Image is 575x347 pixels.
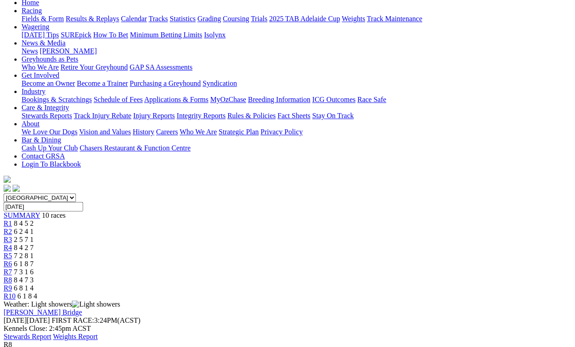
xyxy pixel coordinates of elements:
div: Greyhounds as Pets [22,63,571,71]
a: [PERSON_NAME] Bridge [4,308,82,316]
a: Isolynx [204,31,226,39]
a: MyOzChase [210,96,246,103]
a: Stewards Report [4,333,51,340]
a: SUMMARY [4,211,40,219]
a: Purchasing a Greyhound [130,79,201,87]
a: Racing [22,7,42,14]
img: Light showers [72,300,120,308]
a: Who We Are [22,63,59,71]
a: News [22,47,38,55]
span: 8 4 2 7 [14,244,34,251]
a: Trials [251,15,267,22]
a: R8 [4,276,12,284]
span: 8 4 7 3 [14,276,34,284]
a: Careers [156,128,178,136]
a: Wagering [22,23,49,31]
a: Chasers Restaurant & Function Centre [80,144,190,152]
a: GAP SA Assessments [130,63,193,71]
a: Retire Your Greyhound [61,63,128,71]
div: Get Involved [22,79,571,88]
a: Coursing [223,15,249,22]
a: Injury Reports [133,112,175,119]
div: About [22,128,571,136]
a: SUREpick [61,31,91,39]
a: R3 [4,236,12,243]
a: R4 [4,244,12,251]
a: Cash Up Your Club [22,144,78,152]
span: 6 2 4 1 [14,228,34,235]
a: Contact GRSA [22,152,65,160]
a: Stay On Track [312,112,354,119]
a: R10 [4,292,16,300]
a: Rules & Policies [227,112,276,119]
a: Grading [198,15,221,22]
a: Fields & Form [22,15,64,22]
a: Who We Are [180,128,217,136]
a: Strategic Plan [219,128,259,136]
a: Vision and Values [79,128,131,136]
a: R1 [4,220,12,227]
a: Bar & Dining [22,136,61,144]
a: Stewards Reports [22,112,72,119]
a: Minimum Betting Limits [130,31,202,39]
a: Industry [22,88,45,95]
a: Syndication [203,79,237,87]
a: Care & Integrity [22,104,69,111]
div: Bar & Dining [22,144,571,152]
a: R6 [4,260,12,268]
span: R5 [4,252,12,259]
a: R7 [4,268,12,276]
span: R9 [4,284,12,292]
div: Racing [22,15,571,23]
a: Weights [342,15,365,22]
a: Become an Owner [22,79,75,87]
a: Results & Replays [66,15,119,22]
a: Login To Blackbook [22,160,81,168]
input: Select date [4,202,83,211]
a: R2 [4,228,12,235]
a: Applications & Forms [144,96,208,103]
span: 6 8 1 4 [14,284,34,292]
div: News & Media [22,47,571,55]
img: facebook.svg [4,184,11,192]
span: [DATE] [4,316,50,324]
a: Fact Sheets [278,112,310,119]
a: 2025 TAB Adelaide Cup [269,15,340,22]
span: 7 3 1 6 [14,268,34,276]
a: Calendar [121,15,147,22]
a: Breeding Information [248,96,310,103]
span: [DATE] [4,316,27,324]
a: ICG Outcomes [312,96,355,103]
div: Kennels Close: 2:45pm ACST [4,325,571,333]
div: Industry [22,96,571,104]
a: History [133,128,154,136]
a: Race Safe [357,96,386,103]
span: 6 1 8 7 [14,260,34,268]
span: 8 4 5 2 [14,220,34,227]
a: Statistics [170,15,196,22]
a: How To Bet [93,31,128,39]
a: Schedule of Fees [93,96,142,103]
a: News & Media [22,39,66,47]
a: Integrity Reports [177,112,226,119]
div: Wagering [22,31,571,39]
span: 6 1 8 4 [18,292,37,300]
span: 10 races [42,211,66,219]
a: Privacy Policy [261,128,303,136]
a: Track Maintenance [367,15,422,22]
a: Track Injury Rebate [74,112,131,119]
a: Become a Trainer [77,79,128,87]
a: Get Involved [22,71,59,79]
span: Weather: Light showers [4,300,120,308]
div: Care & Integrity [22,112,571,120]
a: Greyhounds as Pets [22,55,78,63]
span: 3:24PM(ACST) [52,316,141,324]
